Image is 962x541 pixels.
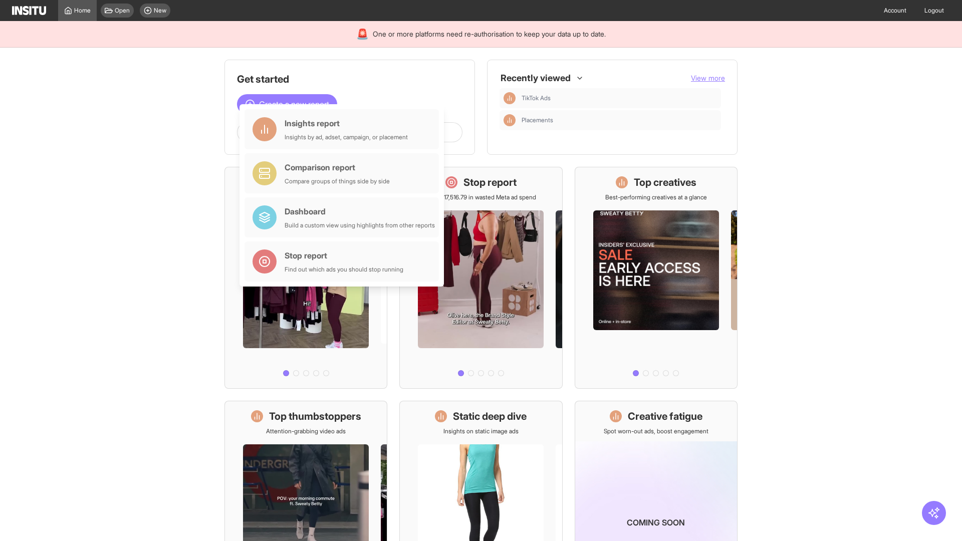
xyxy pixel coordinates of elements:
div: 🚨 [356,27,369,41]
button: View more [691,73,725,83]
span: Open [115,7,130,15]
p: Save £17,516.79 in wasted Meta ad spend [426,193,536,201]
a: Stop reportSave £17,516.79 in wasted Meta ad spend [399,167,562,389]
span: Home [74,7,91,15]
p: Insights on static image ads [443,427,519,435]
div: Insights report [285,117,408,129]
span: Create a new report [259,98,329,110]
p: Attention-grabbing video ads [266,427,346,435]
p: Best-performing creatives at a glance [605,193,707,201]
div: Compare groups of things side by side [285,177,390,185]
a: What's live nowSee all active ads instantly [224,167,387,389]
div: Insights [504,92,516,104]
a: Top creativesBest-performing creatives at a glance [575,167,738,389]
h1: Static deep dive [453,409,527,423]
div: Insights [504,114,516,126]
div: Find out which ads you should stop running [285,265,403,274]
img: Logo [12,6,46,15]
span: TikTok Ads [522,94,551,102]
div: Dashboard [285,205,435,217]
div: Build a custom view using highlights from other reports [285,221,435,229]
div: Stop report [285,249,403,261]
h1: Stop report [463,175,517,189]
h1: Top thumbstoppers [269,409,361,423]
div: Insights by ad, adset, campaign, or placement [285,133,408,141]
span: New [154,7,166,15]
span: TikTok Ads [522,94,717,102]
span: Placements [522,116,553,124]
h1: Get started [237,72,462,86]
span: Placements [522,116,717,124]
span: View more [691,74,725,82]
div: Comparison report [285,161,390,173]
h1: Top creatives [634,175,696,189]
button: Create a new report [237,94,337,114]
span: One or more platforms need re-authorisation to keep your data up to date. [373,29,606,39]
